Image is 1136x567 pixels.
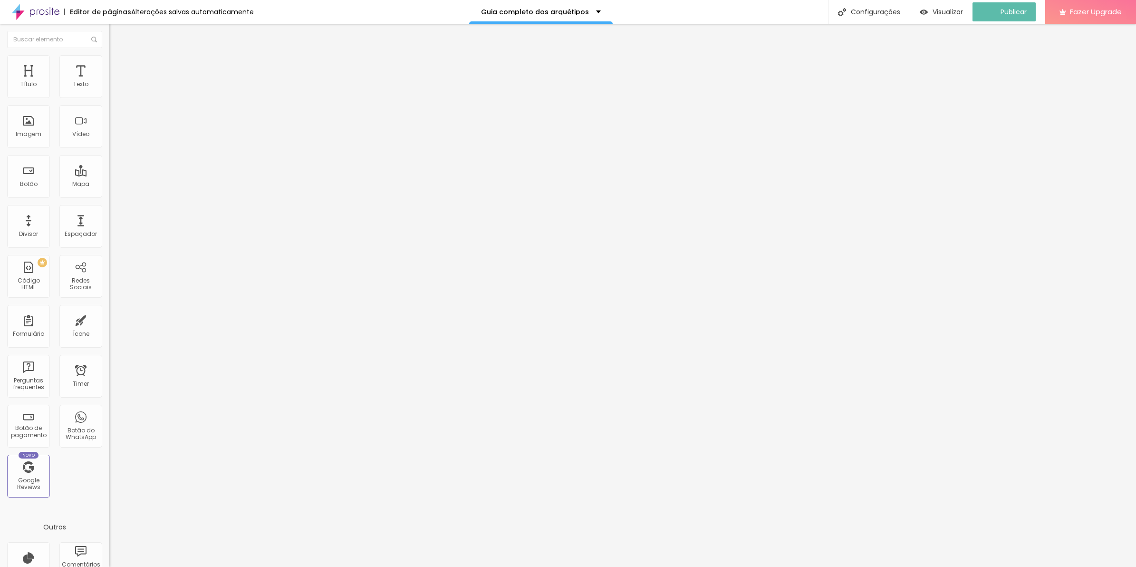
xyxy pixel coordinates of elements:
[10,425,47,439] div: Botão de pagamento
[72,131,89,137] div: Vídeo
[838,8,846,16] img: Icone
[10,377,47,391] div: Perguntas frequentes
[19,452,39,459] div: Novo
[73,81,88,88] div: Texto
[19,231,38,237] div: Divisor
[910,2,972,21] button: Visualizar
[16,131,41,137] div: Imagem
[131,9,254,15] div: Alterações salvas automaticamente
[972,2,1036,21] button: Publicar
[1001,8,1027,16] span: Publicar
[73,381,89,387] div: Timer
[933,8,963,16] span: Visualizar
[10,477,47,491] div: Google Reviews
[72,181,89,187] div: Mapa
[1070,8,1122,16] span: Fazer Upgrade
[920,8,928,16] img: view-1.svg
[7,31,102,48] input: Buscar elemento
[13,331,44,337] div: Formulário
[64,9,131,15] div: Editor de páginas
[109,24,1136,567] iframe: Editor
[20,181,38,187] div: Botão
[73,331,89,337] div: Ícone
[10,277,47,291] div: Código HTML
[65,231,97,237] div: Espaçador
[62,427,99,441] div: Botão do WhatsApp
[91,37,97,42] img: Icone
[481,9,589,15] p: Guia completo dos arquétipos
[20,81,37,88] div: Título
[62,277,99,291] div: Redes Sociais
